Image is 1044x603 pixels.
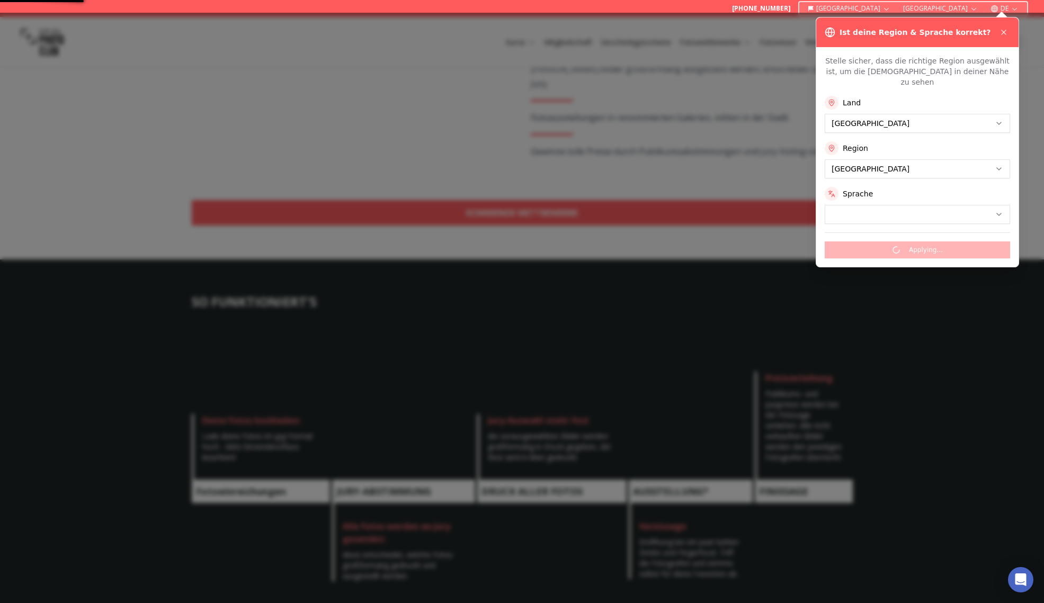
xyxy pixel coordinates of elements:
[840,27,991,38] h3: Ist deine Region & Sprache korrekt?
[825,56,1010,87] p: Stelle sicher, dass die richtige Region ausgewählt ist, um die [DEMOGRAPHIC_DATA] in deiner Nähe ...
[732,4,791,13] a: [PHONE_NUMBER]
[804,2,895,15] button: [GEOGRAPHIC_DATA]
[843,188,873,199] label: Sprache
[986,2,1023,15] button: DE
[843,143,868,154] label: Region
[1008,567,1033,592] div: Open Intercom Messenger
[843,97,861,108] label: Land
[899,2,982,15] button: [GEOGRAPHIC_DATA]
